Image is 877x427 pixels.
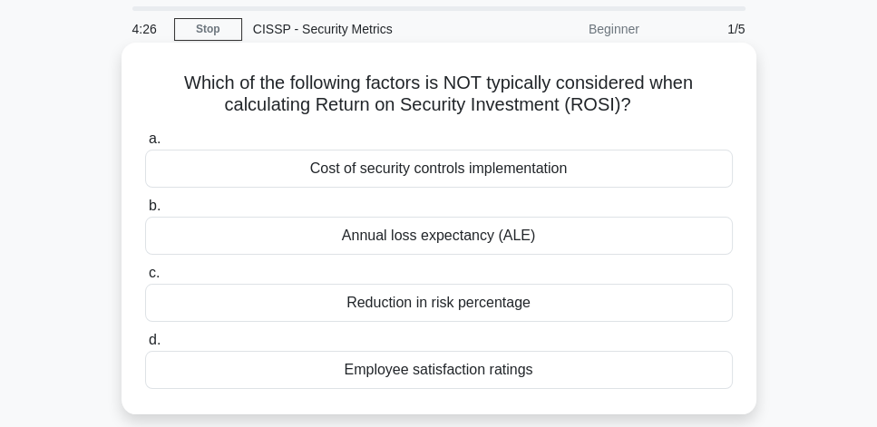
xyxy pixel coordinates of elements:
span: b. [149,198,161,213]
span: d. [149,332,161,347]
div: Reduction in risk percentage [145,284,733,322]
div: 1/5 [650,11,756,47]
div: Cost of security controls implementation [145,150,733,188]
a: Stop [174,18,242,41]
div: 4:26 [122,11,174,47]
span: c. [149,265,160,280]
div: Employee satisfaction ratings [145,351,733,389]
div: CISSP - Security Metrics [242,11,492,47]
div: Annual loss expectancy (ALE) [145,217,733,255]
span: a. [149,131,161,146]
div: Beginner [492,11,650,47]
h5: Which of the following factors is NOT typically considered when calculating Return on Security In... [143,72,735,117]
